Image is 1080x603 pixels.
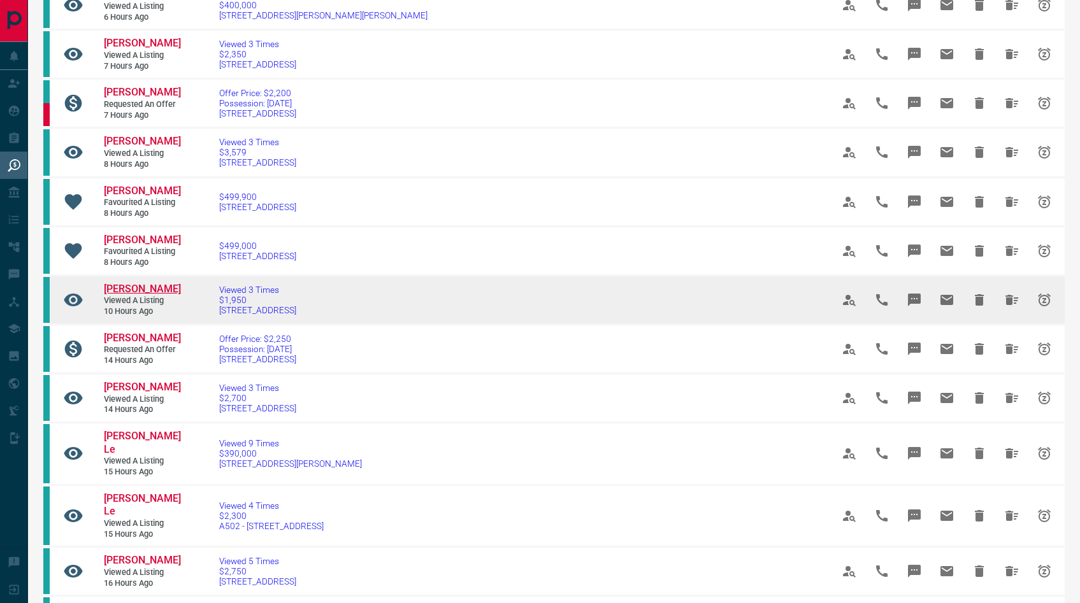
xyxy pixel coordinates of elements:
[964,285,995,315] span: Hide
[219,285,296,315] a: Viewed 3 Times$1,950[STREET_ADDRESS]
[43,80,50,103] div: condos.ca
[219,137,296,147] span: Viewed 3 Times
[997,500,1027,531] span: Hide All from Thuy Le
[867,500,897,531] span: Call
[1029,88,1060,118] span: Snooze
[899,556,930,586] span: Message
[964,88,995,118] span: Hide
[997,236,1027,266] span: Hide All from Dennis Watson
[834,88,865,118] span: View Profile
[219,438,362,448] span: Viewed 9 Times
[104,306,180,317] span: 10 hours ago
[1029,334,1060,364] span: Snooze
[219,59,296,69] span: [STREET_ADDRESS]
[104,37,181,49] span: [PERSON_NAME]
[219,500,324,511] span: Viewed 4 Times
[964,500,995,531] span: Hide
[219,438,362,469] a: Viewed 9 Times$390,000[STREET_ADDRESS][PERSON_NAME]
[104,50,180,61] span: Viewed a Listing
[104,185,180,198] a: [PERSON_NAME]
[104,148,180,159] span: Viewed a Listing
[104,283,181,295] span: [PERSON_NAME]
[104,12,180,23] span: 6 hours ago
[219,157,296,167] span: [STREET_ADDRESS]
[104,86,180,99] a: [PERSON_NAME]
[219,39,296,49] span: Viewed 3 Times
[1029,383,1060,413] span: Snooze
[219,566,296,576] span: $2,750
[1029,556,1060,586] span: Snooze
[997,39,1027,69] span: Hide All from Shelby Feigen
[104,185,181,197] span: [PERSON_NAME]
[104,197,180,208] span: Favourited a Listing
[104,61,180,72] span: 7 hours ago
[104,492,181,518] span: [PERSON_NAME] Le
[219,448,362,458] span: $390,000
[219,49,296,59] span: $2,350
[834,500,865,531] span: View Profile
[104,332,180,345] a: [PERSON_NAME]
[219,344,296,354] span: Possession: [DATE]
[932,137,962,167] span: Email
[219,88,296,118] a: Offer Price: $2,200Possession: [DATE][STREET_ADDRESS]
[997,556,1027,586] span: Hide All from Cindy Ton
[104,344,180,355] span: Requested an Offer
[219,202,296,212] span: [STREET_ADDRESS]
[867,285,897,315] span: Call
[219,192,296,212] a: $499,900[STREET_ADDRESS]
[834,39,865,69] span: View Profile
[219,305,296,315] span: [STREET_ADDRESS]
[219,137,296,167] a: Viewed 3 Times$3,579[STREET_ADDRESS]
[219,147,296,157] span: $3,579
[219,192,296,202] span: $499,900
[219,241,296,251] span: $499,000
[997,285,1027,315] span: Hide All from Gracie Nguyen
[104,430,180,457] a: [PERSON_NAME] Le
[43,486,50,546] div: condos.ca
[219,10,428,20] span: [STREET_ADDRESS][PERSON_NAME][PERSON_NAME]
[219,383,296,393] span: Viewed 3 Times
[867,438,897,469] span: Call
[104,208,180,219] span: 8 hours ago
[1029,236,1060,266] span: Snooze
[834,438,865,469] span: View Profile
[899,438,930,469] span: Message
[104,135,181,147] span: [PERSON_NAME]
[219,295,296,305] span: $1,950
[43,277,50,323] div: condos.ca
[932,383,962,413] span: Email
[964,39,995,69] span: Hide
[104,529,180,540] span: 15 hours ago
[964,556,995,586] span: Hide
[219,576,296,586] span: [STREET_ADDRESS]
[1029,438,1060,469] span: Snooze
[219,241,296,261] a: $499,000[STREET_ADDRESS]
[104,567,180,578] span: Viewed a Listing
[219,98,296,108] span: Possession: [DATE]
[104,135,180,148] a: [PERSON_NAME]
[899,236,930,266] span: Message
[964,334,995,364] span: Hide
[899,285,930,315] span: Message
[867,39,897,69] span: Call
[43,228,50,274] div: condos.ca
[1029,500,1060,531] span: Snooze
[932,334,962,364] span: Email
[219,108,296,118] span: [STREET_ADDRESS]
[104,381,181,393] span: [PERSON_NAME]
[834,285,865,315] span: View Profile
[43,129,50,175] div: condos.ca
[104,234,181,246] span: [PERSON_NAME]
[997,334,1027,364] span: Hide All from Mena Limsana
[104,159,180,170] span: 8 hours ago
[43,103,50,126] div: property.ca
[932,500,962,531] span: Email
[932,438,962,469] span: Email
[219,285,296,295] span: Viewed 3 Times
[104,492,180,519] a: [PERSON_NAME] Le
[219,521,324,531] span: A502 - [STREET_ADDRESS]
[899,88,930,118] span: Message
[867,236,897,266] span: Call
[219,556,296,566] span: Viewed 5 Times
[932,88,962,118] span: Email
